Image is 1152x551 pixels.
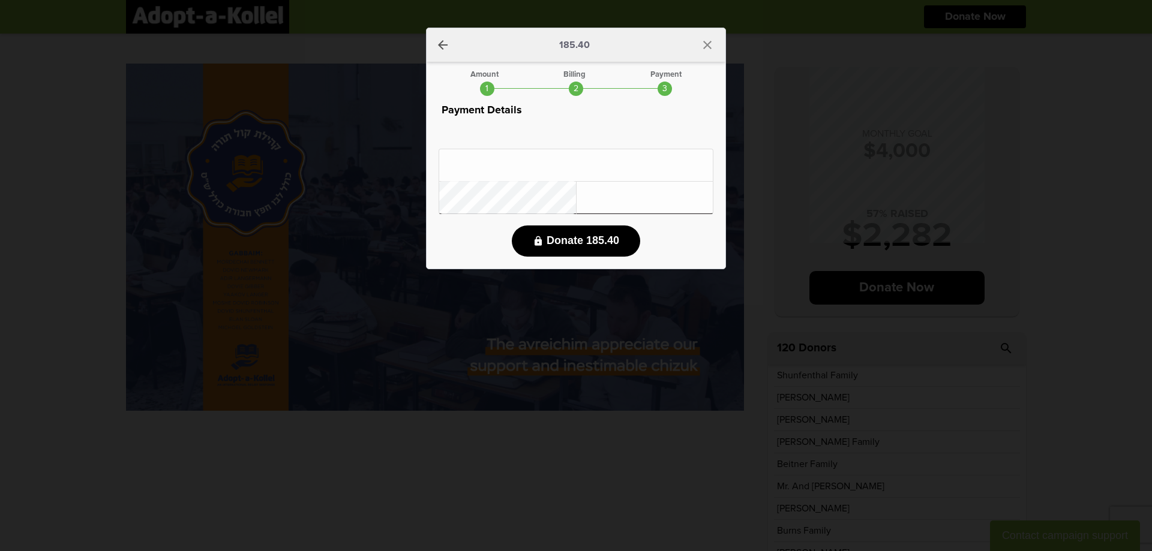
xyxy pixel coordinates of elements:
span: Donate 185.40 [547,234,619,247]
i: close [700,38,715,52]
div: Billing [563,71,586,79]
div: Payment [650,71,682,79]
i: lock [533,236,544,246]
div: 1 [480,82,494,96]
div: 2 [569,82,583,96]
a: arrow_back [436,38,450,52]
p: 185.40 [559,40,590,50]
p: Payment Details [439,102,713,119]
div: 3 [658,82,672,96]
div: Amount [470,71,499,79]
button: lock Donate 185.40 [512,225,640,257]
